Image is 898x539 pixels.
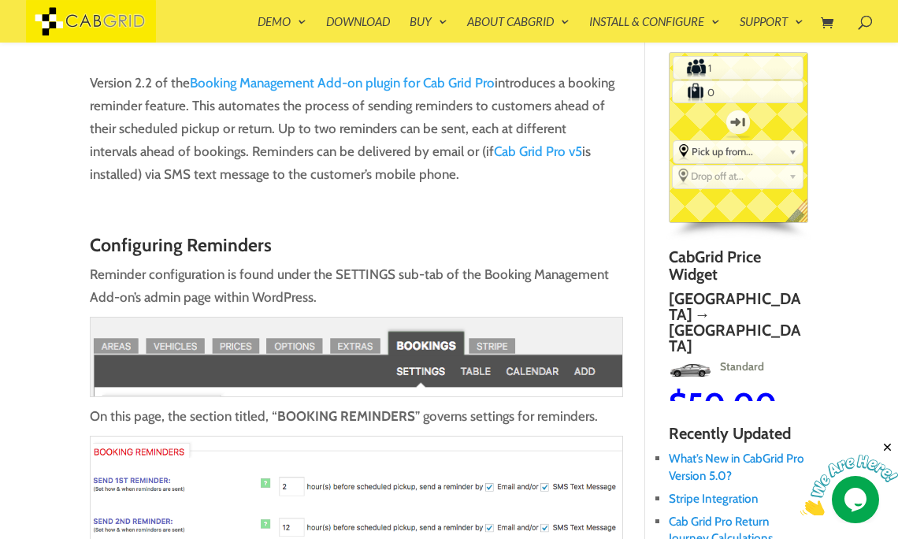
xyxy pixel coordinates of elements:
a: [GEOGRAPHIC_DATA] → [GEOGRAPHIC_DATA]StandardStandard$50.00 [666,291,806,420]
a: What’s New in CabGrid Pro Version 5.0? [669,451,804,482]
a: Buy [410,16,447,43]
img: Standard [666,358,710,383]
span: Drop off at... [691,169,783,182]
a: Download [326,16,390,43]
div: Select the place the destination address is within [673,165,803,186]
input: Number of Passengers [707,58,770,78]
span: Pick up from... [692,145,782,158]
span: English [785,199,819,234]
strong: BOOKING REMINDERS [277,408,415,424]
a: Demo [258,16,306,43]
a: CabGrid Taxi Plugin [26,11,156,28]
h4: Recently Updated [669,425,808,450]
a: Cab Grid Pro v5 [494,143,582,159]
label: Number of Suitcases [673,82,706,102]
img: Standard [807,326,850,351]
span: Standard [712,359,762,374]
div: Select the place the starting address falls within [673,141,803,162]
h2: Configuring Reminders [90,236,623,263]
label: One-way [718,104,759,140]
iframe: chat widget [800,440,898,515]
p: Version 2.2 of the introduces a booking reminder feature. This automates the process of sending r... [90,72,623,199]
a: Stripe Integration [669,491,759,506]
h4: CabGrid Price Widget [669,248,808,291]
a: Booking Management Add-on plugin for Cab Grid Pro [190,75,495,91]
label: Number of Passengers [674,58,707,78]
a: Install & Configure [589,16,720,43]
h2: [GEOGRAPHIC_DATA] → [GEOGRAPHIC_DATA] [666,291,806,354]
a: About CabGrid [467,16,570,43]
input: Number of Suitcases [706,81,770,102]
a: Support [740,16,803,43]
